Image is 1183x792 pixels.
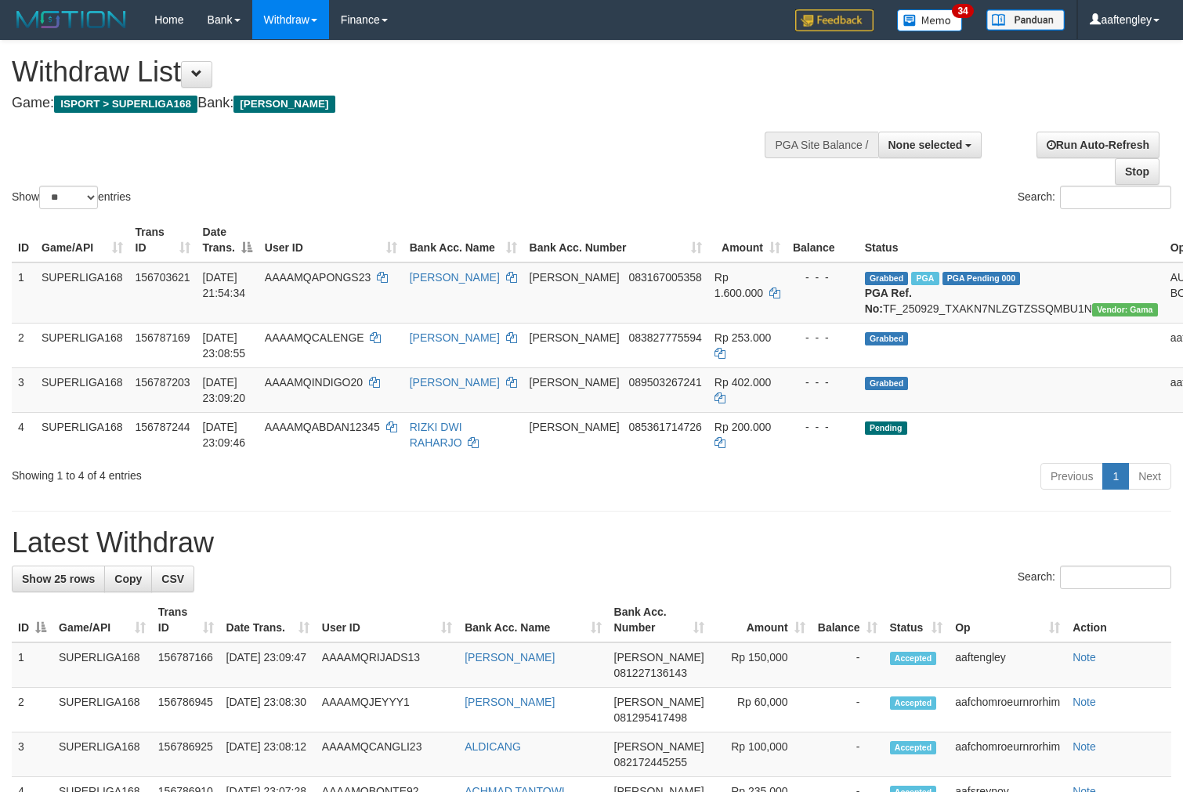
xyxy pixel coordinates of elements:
[465,740,521,753] a: ALDICANG
[203,376,246,404] span: [DATE] 23:09:20
[614,711,687,724] span: Copy 081295417498 to clipboard
[530,331,620,344] span: [PERSON_NAME]
[12,186,131,209] label: Show entries
[12,262,35,324] td: 1
[865,287,912,315] b: PGA Ref. No:
[1066,598,1171,642] th: Action
[203,271,246,299] span: [DATE] 21:54:34
[952,4,973,18] span: 34
[793,419,852,435] div: - - -
[793,330,852,345] div: - - -
[12,8,131,31] img: MOTION_logo.png
[233,96,335,113] span: [PERSON_NAME]
[203,421,246,449] span: [DATE] 23:09:46
[35,412,129,457] td: SUPERLIGA168
[793,374,852,390] div: - - -
[35,262,129,324] td: SUPERLIGA168
[52,688,152,732] td: SUPERLIGA168
[628,331,701,344] span: Copy 083827775594 to clipboard
[1115,158,1159,185] a: Stop
[890,696,937,710] span: Accepted
[12,461,481,483] div: Showing 1 to 4 of 4 entries
[12,688,52,732] td: 2
[410,421,462,449] a: RIZKI DWI RAHARJO
[197,218,259,262] th: Date Trans.: activate to sort column descending
[884,598,950,642] th: Status: activate to sort column ascending
[136,271,190,284] span: 156703621
[1060,186,1171,209] input: Search:
[812,688,884,732] td: -
[152,732,220,777] td: 156786925
[220,598,316,642] th: Date Trans.: activate to sort column ascending
[316,688,458,732] td: AAAAMQJEYYY1
[316,732,458,777] td: AAAAMQCANGLI23
[12,642,52,688] td: 1
[859,262,1164,324] td: TF_250929_TXAKN7NLZGTZSSQMBU1N
[12,218,35,262] th: ID
[265,271,371,284] span: AAAAMQAPONGS23
[614,667,687,679] span: Copy 081227136143 to clipboard
[1018,186,1171,209] label: Search:
[812,598,884,642] th: Balance: activate to sort column ascending
[765,132,877,158] div: PGA Site Balance /
[220,732,316,777] td: [DATE] 23:08:12
[52,598,152,642] th: Game/API: activate to sort column ascending
[942,272,1021,285] span: PGA Pending
[35,323,129,367] td: SUPERLIGA168
[530,421,620,433] span: [PERSON_NAME]
[35,218,129,262] th: Game/API: activate to sort column ascending
[129,218,197,262] th: Trans ID: activate to sort column ascending
[22,573,95,585] span: Show 25 rows
[715,376,771,389] span: Rp 402.000
[614,651,704,664] span: [PERSON_NAME]
[12,56,773,88] h1: Withdraw List
[12,96,773,111] h4: Game: Bank:
[1102,463,1129,490] a: 1
[1036,132,1159,158] a: Run Auto-Refresh
[787,218,859,262] th: Balance
[54,96,197,113] span: ISPORT > SUPERLIGA168
[259,218,403,262] th: User ID: activate to sort column ascending
[715,271,763,299] span: Rp 1.600.000
[136,421,190,433] span: 156787244
[1018,566,1171,589] label: Search:
[890,652,937,665] span: Accepted
[1060,566,1171,589] input: Search:
[530,376,620,389] span: [PERSON_NAME]
[878,132,982,158] button: None selected
[1092,303,1158,316] span: Vendor URL: https://trx31.1velocity.biz
[12,412,35,457] td: 4
[35,367,129,412] td: SUPERLIGA168
[161,573,184,585] span: CSV
[530,271,620,284] span: [PERSON_NAME]
[708,218,787,262] th: Amount: activate to sort column ascending
[793,269,852,285] div: - - -
[465,651,555,664] a: [PERSON_NAME]
[265,421,380,433] span: AAAAMQABDAN12345
[220,642,316,688] td: [DATE] 23:09:47
[12,732,52,777] td: 3
[12,598,52,642] th: ID: activate to sort column descending
[316,598,458,642] th: User ID: activate to sort column ascending
[52,732,152,777] td: SUPERLIGA168
[12,566,105,592] a: Show 25 rows
[12,367,35,412] td: 3
[152,688,220,732] td: 156786945
[949,642,1066,688] td: aaftengley
[628,376,701,389] span: Copy 089503267241 to clipboard
[203,331,246,360] span: [DATE] 23:08:55
[1073,740,1096,753] a: Note
[410,331,500,344] a: [PERSON_NAME]
[265,376,363,389] span: AAAAMQINDIGO20
[104,566,152,592] a: Copy
[949,598,1066,642] th: Op: activate to sort column ascending
[52,642,152,688] td: SUPERLIGA168
[949,688,1066,732] td: aafchomroeurnrorhim
[316,642,458,688] td: AAAAMQRIJADS13
[711,598,812,642] th: Amount: activate to sort column ascending
[986,9,1065,31] img: panduan.png
[152,642,220,688] td: 156787166
[465,696,555,708] a: [PERSON_NAME]
[136,331,190,344] span: 156787169
[711,732,812,777] td: Rp 100,000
